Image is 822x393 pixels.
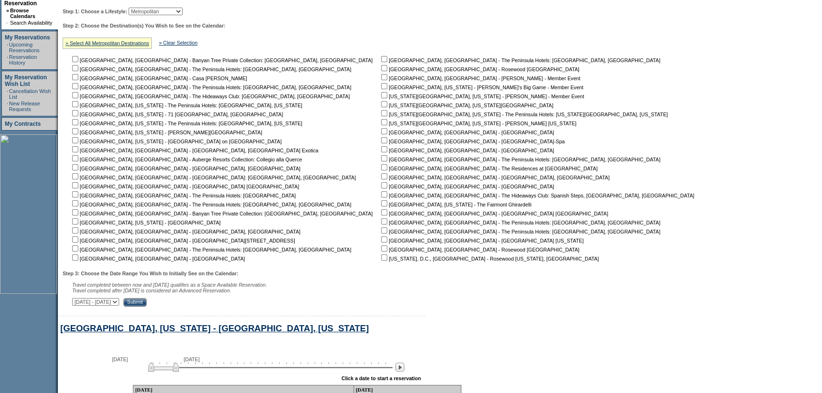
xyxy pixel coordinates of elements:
nobr: [US_STATE][GEOGRAPHIC_DATA], [US_STATE] - [PERSON_NAME] [US_STATE] [379,121,576,126]
nobr: [GEOGRAPHIC_DATA], [GEOGRAPHIC_DATA] - Rosewood [GEOGRAPHIC_DATA] [379,66,579,72]
nobr: [US_STATE][GEOGRAPHIC_DATA], [US_STATE] - The Peninsula Hotels: [US_STATE][GEOGRAPHIC_DATA], [US_... [379,112,668,117]
span: Travel completed between now and [DATE] qualifies as a Space Available Reservation. [72,282,267,288]
b: Step 3: Choose the Date Range You Wish to Initially See on the Calendar: [63,271,238,276]
nobr: [GEOGRAPHIC_DATA], [GEOGRAPHIC_DATA] - [GEOGRAPHIC_DATA], [GEOGRAPHIC_DATA] [70,166,300,171]
nobr: [GEOGRAPHIC_DATA], [GEOGRAPHIC_DATA] - The Peninsula Hotels: [GEOGRAPHIC_DATA], [GEOGRAPHIC_DATA] [70,84,351,90]
td: · [7,88,8,100]
a: My Reservations [5,34,50,41]
b: Step 2: Choose the Destination(s) You Wish to See on the Calendar: [63,23,225,28]
nobr: [GEOGRAPHIC_DATA], [GEOGRAPHIC_DATA] - Auberge Resorts Collection: Collegio alla Querce [70,157,302,162]
a: Browse Calendars [10,8,35,19]
input: Submit [123,298,147,307]
nobr: [GEOGRAPHIC_DATA], [GEOGRAPHIC_DATA] - The Residences at [GEOGRAPHIC_DATA] [379,166,598,171]
nobr: [GEOGRAPHIC_DATA], [GEOGRAPHIC_DATA] - [GEOGRAPHIC_DATA] [70,256,245,262]
a: Search Availability [10,20,52,26]
nobr: [GEOGRAPHIC_DATA], [GEOGRAPHIC_DATA] - The Peninsula Hotels: [GEOGRAPHIC_DATA], [GEOGRAPHIC_DATA] [379,229,660,234]
nobr: [GEOGRAPHIC_DATA], [GEOGRAPHIC_DATA] - Casa [PERSON_NAME] [70,75,247,81]
nobr: [GEOGRAPHIC_DATA], [GEOGRAPHIC_DATA] - [GEOGRAPHIC_DATA] [GEOGRAPHIC_DATA] [70,184,299,189]
nobr: [GEOGRAPHIC_DATA], [GEOGRAPHIC_DATA] - [GEOGRAPHIC_DATA], [GEOGRAPHIC_DATA] [379,175,609,180]
nobr: [GEOGRAPHIC_DATA], [GEOGRAPHIC_DATA] - The Peninsula Hotels: [GEOGRAPHIC_DATA], [GEOGRAPHIC_DATA] [70,202,351,207]
nobr: [GEOGRAPHIC_DATA], [GEOGRAPHIC_DATA] - [GEOGRAPHIC_DATA] [379,184,554,189]
nobr: [GEOGRAPHIC_DATA], [GEOGRAPHIC_DATA] - The Peninsula Hotels: [GEOGRAPHIC_DATA], [GEOGRAPHIC_DATA] [70,66,351,72]
nobr: [GEOGRAPHIC_DATA], [GEOGRAPHIC_DATA] - The Hideaways Club: [GEOGRAPHIC_DATA], [GEOGRAPHIC_DATA] [70,94,350,99]
nobr: [US_STATE][GEOGRAPHIC_DATA], [US_STATE] - [PERSON_NAME] - Member Event [379,94,584,99]
nobr: [GEOGRAPHIC_DATA], [GEOGRAPHIC_DATA] - [GEOGRAPHIC_DATA]-Spa [379,139,565,144]
td: · [7,54,8,65]
nobr: [GEOGRAPHIC_DATA], [GEOGRAPHIC_DATA] - The Hideaways Club: Spanish Steps, [GEOGRAPHIC_DATA], [GEO... [379,193,694,198]
span: [DATE] [112,356,128,362]
a: » Clear Selection [159,40,197,46]
img: Next [395,363,404,372]
a: Upcoming Reservations [9,42,39,53]
a: My Reservation Wish List [5,74,47,87]
td: · [6,20,9,26]
nobr: [GEOGRAPHIC_DATA], [GEOGRAPHIC_DATA] - [GEOGRAPHIC_DATA], [GEOGRAPHIC_DATA] [70,229,300,234]
nobr: [GEOGRAPHIC_DATA], [GEOGRAPHIC_DATA] - [GEOGRAPHIC_DATA] [GEOGRAPHIC_DATA] [379,211,608,216]
nobr: [GEOGRAPHIC_DATA], [GEOGRAPHIC_DATA] - Rosewood [GEOGRAPHIC_DATA] [379,247,579,253]
nobr: [GEOGRAPHIC_DATA], [US_STATE] - [GEOGRAPHIC_DATA] on [GEOGRAPHIC_DATA] [70,139,281,144]
nobr: [GEOGRAPHIC_DATA], [GEOGRAPHIC_DATA] - Banyan Tree Private Collection: [GEOGRAPHIC_DATA], [GEOGRA... [70,57,373,63]
nobr: [GEOGRAPHIC_DATA], [GEOGRAPHIC_DATA] - [PERSON_NAME] - Member Event [379,75,580,81]
a: [GEOGRAPHIC_DATA], [US_STATE] - [GEOGRAPHIC_DATA], [US_STATE] [60,323,369,333]
nobr: Travel completed after [DATE] is considered an Advanced Reservation. [72,288,231,293]
a: My Contracts [5,121,41,127]
b: » [6,8,9,13]
a: » Select All Metropolitan Destinations [65,40,149,46]
nobr: [GEOGRAPHIC_DATA], [GEOGRAPHIC_DATA] - [GEOGRAPHIC_DATA]: [GEOGRAPHIC_DATA], [GEOGRAPHIC_DATA] [70,175,356,180]
nobr: [GEOGRAPHIC_DATA], [GEOGRAPHIC_DATA] - The Peninsula Hotels: [GEOGRAPHIC_DATA], [GEOGRAPHIC_DATA] [70,247,351,253]
div: Click a date to start a reservation [341,375,421,381]
nobr: [GEOGRAPHIC_DATA], [GEOGRAPHIC_DATA] - [GEOGRAPHIC_DATA] [379,130,554,135]
nobr: [US_STATE], D.C., [GEOGRAPHIC_DATA] - Rosewood [US_STATE], [GEOGRAPHIC_DATA] [379,256,599,262]
td: · [7,42,8,53]
a: New Release Requests [9,101,40,112]
a: Reservation History [9,54,37,65]
b: Step 1: Choose a Lifestyle: [63,9,127,14]
a: Cancellation Wish List [9,88,51,100]
nobr: [GEOGRAPHIC_DATA], [GEOGRAPHIC_DATA] - The Peninsula Hotels: [GEOGRAPHIC_DATA], [GEOGRAPHIC_DATA] [379,157,660,162]
nobr: [GEOGRAPHIC_DATA], [US_STATE] - The Peninsula Hotels: [GEOGRAPHIC_DATA], [US_STATE] [70,121,302,126]
nobr: [GEOGRAPHIC_DATA], [US_STATE] - [GEOGRAPHIC_DATA] [70,220,221,225]
span: [DATE] [184,356,200,362]
nobr: [GEOGRAPHIC_DATA], [GEOGRAPHIC_DATA] - The Peninsula Hotels: [GEOGRAPHIC_DATA] [70,193,296,198]
nobr: [GEOGRAPHIC_DATA], [US_STATE] - 71 [GEOGRAPHIC_DATA], [GEOGRAPHIC_DATA] [70,112,283,117]
nobr: [GEOGRAPHIC_DATA], [GEOGRAPHIC_DATA] - The Peninsula Hotels: [GEOGRAPHIC_DATA], [GEOGRAPHIC_DATA] [379,57,660,63]
nobr: [US_STATE][GEOGRAPHIC_DATA], [US_STATE][GEOGRAPHIC_DATA] [379,103,553,108]
nobr: [GEOGRAPHIC_DATA], [US_STATE] - [PERSON_NAME]'s Big Game - Member Event [379,84,583,90]
nobr: [GEOGRAPHIC_DATA], [GEOGRAPHIC_DATA] - The Peninsula Hotels: [GEOGRAPHIC_DATA], [GEOGRAPHIC_DATA] [379,220,660,225]
nobr: [GEOGRAPHIC_DATA], [US_STATE] - [PERSON_NAME][GEOGRAPHIC_DATA] [70,130,262,135]
nobr: [GEOGRAPHIC_DATA], [GEOGRAPHIC_DATA] - [GEOGRAPHIC_DATA][STREET_ADDRESS] [70,238,295,243]
nobr: [GEOGRAPHIC_DATA], [GEOGRAPHIC_DATA] - Banyan Tree Private Collection: [GEOGRAPHIC_DATA], [GEOGRA... [70,211,373,216]
nobr: [GEOGRAPHIC_DATA], [GEOGRAPHIC_DATA] - [GEOGRAPHIC_DATA] [US_STATE] [379,238,584,243]
nobr: [GEOGRAPHIC_DATA], [US_STATE] - The Fairmont Ghirardelli [379,202,531,207]
nobr: [GEOGRAPHIC_DATA], [GEOGRAPHIC_DATA] - [GEOGRAPHIC_DATA] [379,148,554,153]
nobr: [GEOGRAPHIC_DATA], [US_STATE] - The Peninsula Hotels: [GEOGRAPHIC_DATA], [US_STATE] [70,103,302,108]
td: · [7,101,8,112]
nobr: [GEOGRAPHIC_DATA], [GEOGRAPHIC_DATA] - [GEOGRAPHIC_DATA], [GEOGRAPHIC_DATA] Exotica [70,148,318,153]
